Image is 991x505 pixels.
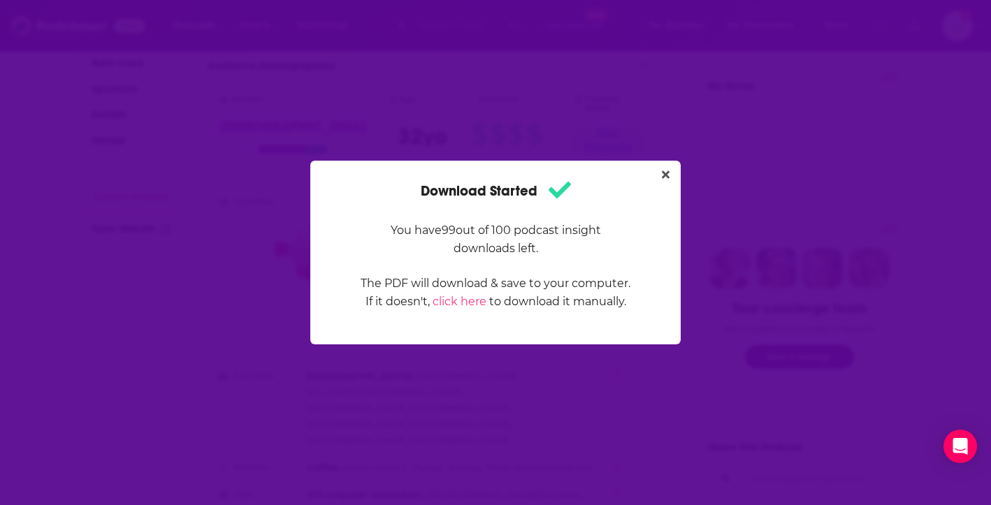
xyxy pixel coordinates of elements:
a: click here [433,295,486,308]
button: Close [656,166,675,184]
p: The PDF will download & save to your computer. If it doesn't, to download it manually. [360,275,631,311]
h1: Download Started [421,177,571,205]
div: Open Intercom Messenger [943,430,977,463]
p: You have 99 out of 100 podcast insight downloads left. [360,221,631,258]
